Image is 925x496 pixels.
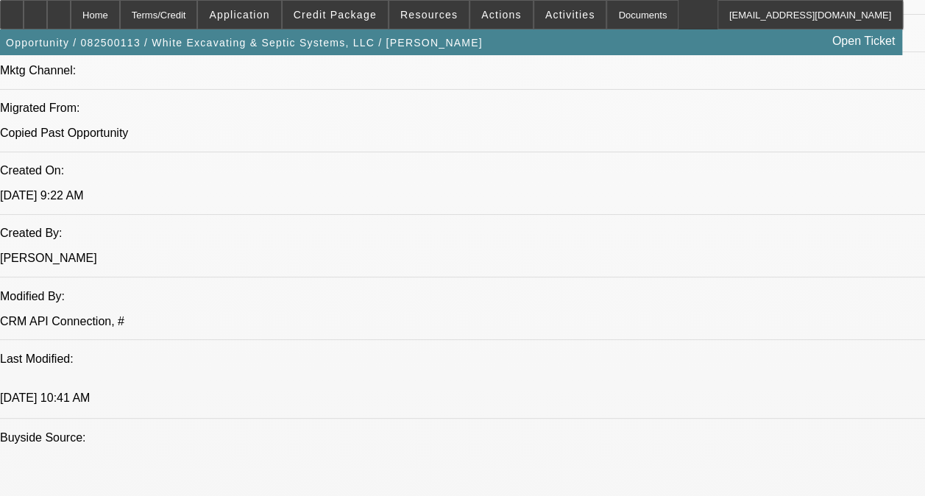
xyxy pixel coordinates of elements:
[400,9,458,21] span: Resources
[534,1,606,29] button: Activities
[545,9,595,21] span: Activities
[294,9,377,21] span: Credit Package
[209,9,269,21] span: Application
[826,29,901,54] a: Open Ticket
[6,37,483,49] span: Opportunity / 082500113 / White Excavating & Septic Systems, LLC / [PERSON_NAME]
[283,1,388,29] button: Credit Package
[198,1,280,29] button: Application
[389,1,469,29] button: Resources
[481,9,522,21] span: Actions
[470,1,533,29] button: Actions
